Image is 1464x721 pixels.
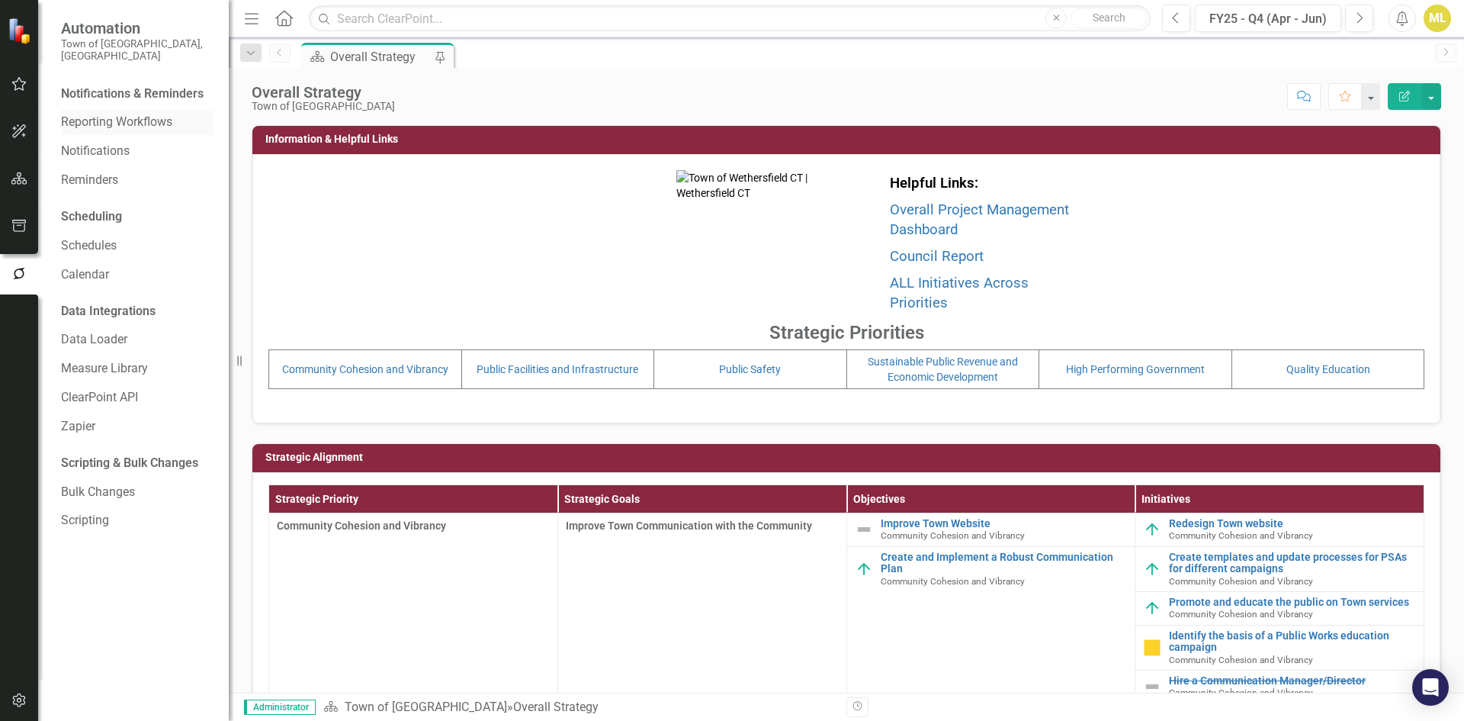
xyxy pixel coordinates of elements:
[881,518,1128,529] a: Improve Town Website
[881,552,1128,575] a: Create and Implement a Robust Communication Plan
[61,512,213,529] a: Scripting
[8,18,34,44] img: ClearPoint Strategy
[1169,576,1313,587] span: Community Cohesion and Vibrancy
[61,114,213,131] a: Reporting Workflows
[61,208,122,226] div: Scheduling
[244,700,316,715] span: Administrator
[1135,546,1424,591] td: Double-Click to Edit Right Click for Context Menu
[61,19,213,37] span: Automation
[566,518,839,533] span: Improve Town Communication with the Community
[252,84,395,101] div: Overall Strategy
[277,520,446,532] span: Community Cohesion and Vibrancy
[676,170,822,316] img: Town of Wethersfield CT | Wethersfield CT
[1169,609,1313,620] span: Community Cohesion and Vibrancy
[1169,675,1416,687] a: Hire a Communication Manager/Director
[1143,520,1161,539] img: On Target
[265,452,1433,463] h3: Strategic Alignment
[323,699,835,716] div: »
[61,455,198,472] div: Scripting & Bulk Changes
[477,363,638,375] a: Public Facilities and Infrastructure
[1135,625,1424,670] td: Double-Click to Edit Right Click for Context Menu
[1143,560,1161,578] img: On Target
[61,303,156,320] div: Data Integrations
[1424,5,1451,32] button: ML
[265,134,1433,145] h3: Information & Helpful Links
[1169,518,1416,529] a: Redesign Town website
[1143,599,1161,617] img: On Target
[1135,592,1424,626] td: Double-Click to Edit Right Click for Context Menu
[61,331,213,349] a: Data Loader
[61,418,213,436] a: Zapier
[1071,8,1147,29] button: Search
[1169,630,1416,654] a: Identify the basis of a Public Works education campaign
[61,266,213,284] a: Calendar
[282,363,448,375] a: Community Cohesion and Vibrancy
[1195,5,1341,32] button: FY25 - Q4 (Apr - Jun)
[61,237,213,255] a: Schedules
[846,513,1135,547] td: Double-Click to Edit Right Click for Context Menu
[1286,363,1370,375] a: Quality Education
[1169,687,1313,698] span: Community Cohesion and Vibrancy
[1093,11,1125,24] span: Search
[61,360,213,378] a: Measure Library
[855,560,873,578] img: On Target
[1169,597,1416,608] a: Promote and educate the public on Town services
[881,530,1025,541] span: Community Cohesion and Vibrancy
[1169,530,1313,541] span: Community Cohesion and Vibrancy
[61,143,213,160] a: Notifications
[1412,669,1449,706] div: Open Intercom Messenger
[1200,10,1336,28] div: FY25 - Q4 (Apr - Jun)
[252,101,395,112] div: Town of [GEOGRAPHIC_DATA]
[61,85,204,103] div: Notifications & Reminders
[769,322,924,343] strong: Strategic Priorities
[1143,678,1161,696] img: Not Defined
[61,484,213,501] a: Bulk Changes
[1135,670,1424,703] td: Double-Click to Edit Right Click for Context Menu
[1066,363,1205,375] a: High Performing Government
[61,172,213,189] a: Reminders
[890,201,1069,239] a: Overall Project Management Dashboard
[513,700,599,714] div: Overall Strategy
[1143,639,1161,657] img: On Hold
[309,5,1151,32] input: Search ClearPoint...
[61,389,213,407] a: ClearPoint API
[1169,552,1416,575] a: Create templates and update processes for PSAs for different campaigns
[881,576,1025,587] span: Community Cohesion and Vibrancy
[1169,655,1313,665] span: Community Cohesion and Vibrancy
[855,520,873,539] img: Not Defined
[61,37,213,63] small: Town of [GEOGRAPHIC_DATA], [GEOGRAPHIC_DATA]
[345,700,507,714] a: Town of [GEOGRAPHIC_DATA]
[330,47,431,66] div: Overall Strategy
[890,248,984,265] a: Council Report
[719,363,781,375] a: Public Safety
[1135,513,1424,547] td: Double-Click to Edit Right Click for Context Menu
[868,356,1018,383] a: Sustainable Public Revenue and Economic Development
[890,175,978,192] strong: Helpful Links:
[890,275,1029,312] a: ALL Initiatives Across Priorities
